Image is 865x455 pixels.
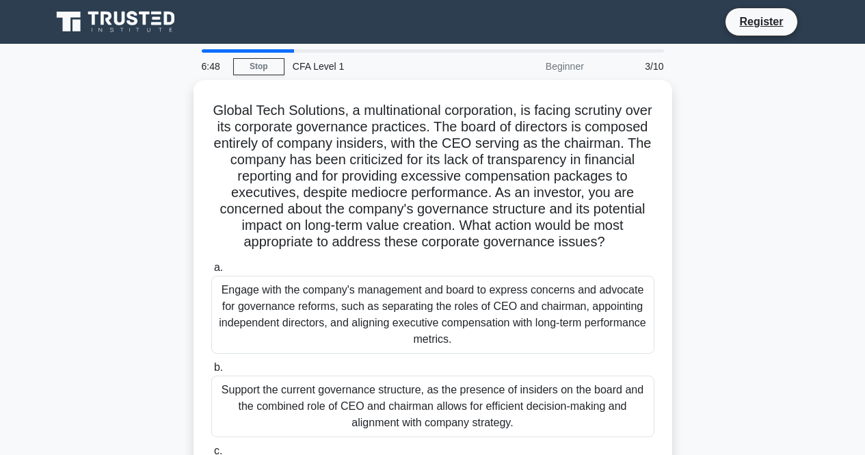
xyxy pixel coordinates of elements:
[211,276,654,354] div: Engage with the company's management and board to express concerns and advocate for governance re...
[194,53,233,80] div: 6:48
[473,53,592,80] div: Beginner
[731,13,791,30] a: Register
[592,53,672,80] div: 3/10
[210,102,656,251] h5: Global Tech Solutions, a multinational corporation, is facing scrutiny over its corporate governa...
[284,53,473,80] div: CFA Level 1
[214,361,223,373] span: b.
[233,58,284,75] a: Stop
[214,261,223,273] span: a.
[211,376,654,437] div: Support the current governance structure, as the presence of insiders on the board and the combin...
